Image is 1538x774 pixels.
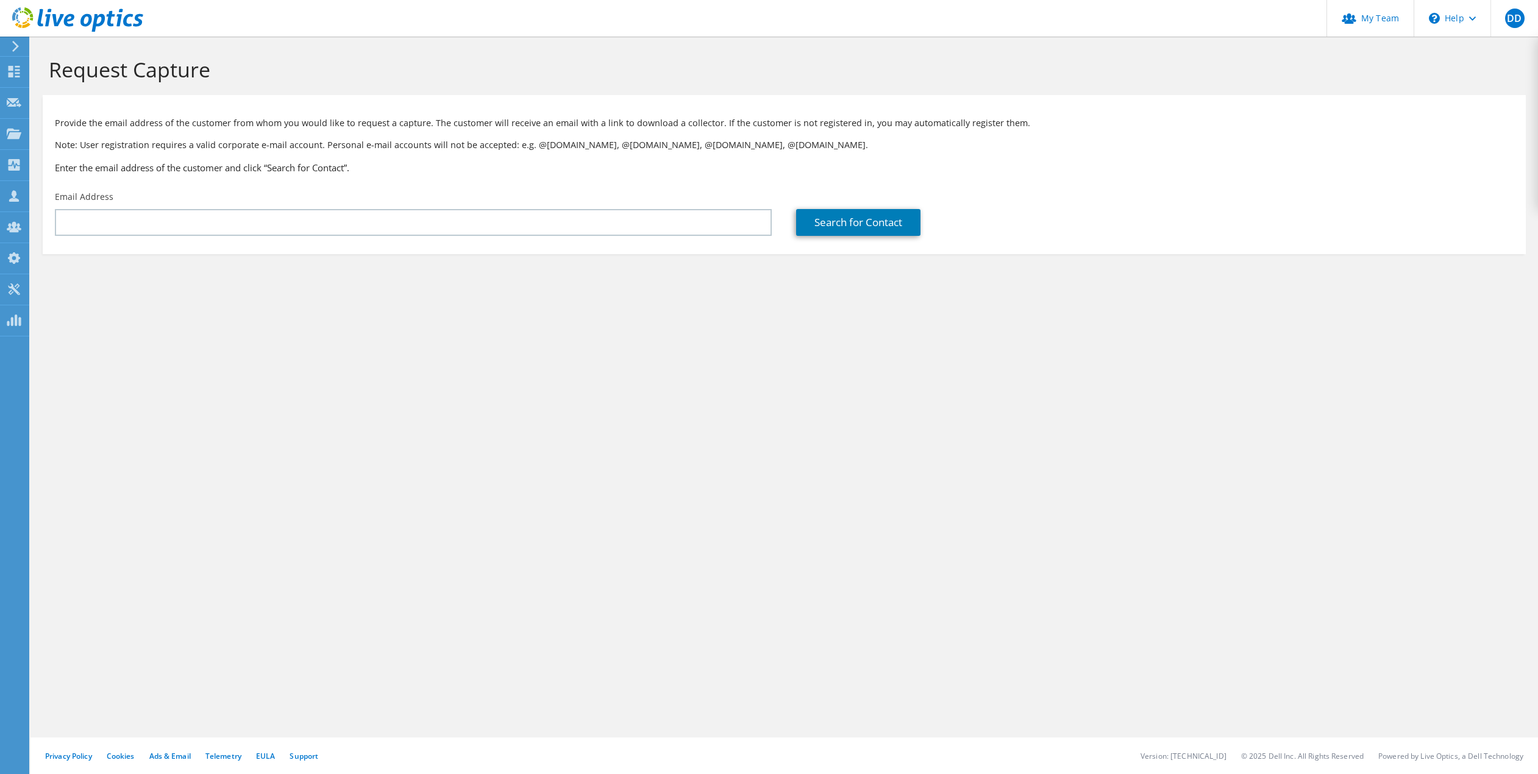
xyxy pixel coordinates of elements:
[1505,9,1525,28] span: DD
[55,161,1514,174] h3: Enter the email address of the customer and click “Search for Contact”.
[205,751,241,761] a: Telemetry
[1378,751,1523,761] li: Powered by Live Optics, a Dell Technology
[49,57,1514,82] h1: Request Capture
[256,751,275,761] a: EULA
[290,751,318,761] a: Support
[107,751,135,761] a: Cookies
[55,138,1514,152] p: Note: User registration requires a valid corporate e-mail account. Personal e-mail accounts will ...
[149,751,191,761] a: Ads & Email
[55,191,113,203] label: Email Address
[1429,13,1440,24] svg: \n
[55,116,1514,130] p: Provide the email address of the customer from whom you would like to request a capture. The cust...
[1141,751,1226,761] li: Version: [TECHNICAL_ID]
[45,751,92,761] a: Privacy Policy
[1241,751,1364,761] li: © 2025 Dell Inc. All Rights Reserved
[796,209,920,236] a: Search for Contact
